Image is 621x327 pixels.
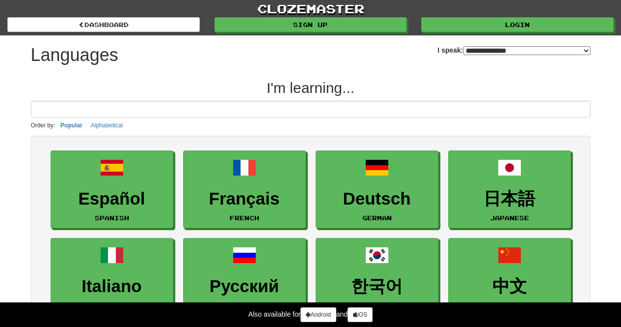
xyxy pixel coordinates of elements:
h2: I'm learning... [31,80,591,96]
button: Popular [57,120,85,131]
h3: Français [189,189,300,208]
small: German [362,214,392,221]
h3: Italiano [56,277,168,296]
a: Sign up [215,17,407,32]
a: dashboard [7,17,200,32]
small: French [230,214,259,221]
a: EspañolSpanish [51,150,173,229]
h3: 한국어 [321,277,433,296]
a: Login [421,17,614,32]
h3: 日本語 [454,189,566,208]
a: Android [300,307,336,322]
small: Order by: [31,122,55,129]
select: I speak: [463,46,591,55]
small: Japanese [490,214,529,221]
a: 中文Mandarin Chinese [448,238,571,316]
a: iOS [348,307,373,322]
a: 日本語Japanese [448,150,571,229]
h1: Languages [31,45,118,65]
h3: Русский [189,277,300,296]
a: РусскийRussian [183,238,306,316]
small: Spanish [95,214,129,221]
button: Alphabetical [88,120,126,131]
a: ItalianoItalian [51,238,173,316]
h3: Deutsch [321,189,433,208]
label: I speak: [437,45,590,55]
h3: 中文 [454,277,566,296]
a: 한국어Korean [316,238,438,316]
h3: Español [56,189,168,208]
a: FrançaisFrench [183,150,306,229]
a: DeutschGerman [316,150,438,229]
